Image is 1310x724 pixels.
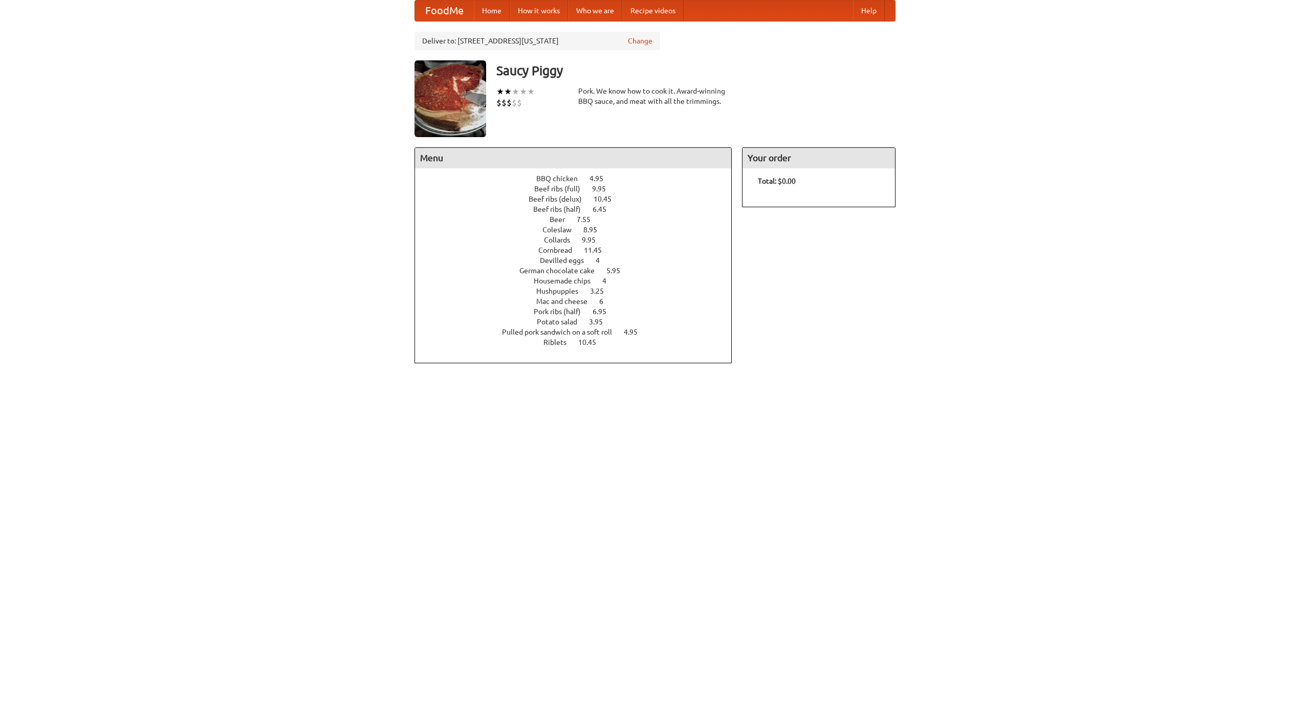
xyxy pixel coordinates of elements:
li: $ [507,97,512,108]
span: 4 [596,256,610,265]
span: 3.95 [589,318,613,326]
li: ★ [527,86,535,97]
a: Beef ribs (half) 6.45 [533,205,625,213]
a: Hushpuppies 3.25 [536,287,623,295]
span: 8.95 [583,226,607,234]
span: Coleslaw [542,226,582,234]
span: 10.45 [594,195,622,203]
li: $ [512,97,517,108]
a: German chocolate cake 5.95 [519,267,639,275]
a: Coleslaw 8.95 [542,226,616,234]
a: Beef ribs (full) 9.95 [534,185,625,193]
span: Collards [544,236,580,244]
div: Pork. We know how to cook it. Award-winning BBQ sauce, and meat with all the trimmings. [578,86,732,106]
a: Pork ribs (half) 6.95 [534,308,625,316]
li: ★ [504,86,512,97]
span: Beef ribs (full) [534,185,591,193]
b: Total: $0.00 [758,177,796,185]
a: How it works [510,1,568,21]
span: 6.45 [593,205,617,213]
h3: Saucy Piggy [496,60,896,81]
span: Mac and cheese [536,297,598,305]
span: Potato salad [537,318,587,326]
a: Potato salad 3.95 [537,318,622,326]
a: Home [474,1,510,21]
a: Housemade chips 4 [534,277,625,285]
span: Beef ribs (delux) [529,195,592,203]
a: Riblets 10.45 [543,338,615,346]
span: Pork ribs (half) [534,308,591,316]
a: FoodMe [415,1,474,21]
span: Beef ribs (half) [533,205,591,213]
span: Beer [550,215,575,224]
a: BBQ chicken 4.95 [536,174,622,183]
span: 3.25 [590,287,614,295]
a: Cornbread 11.45 [538,246,621,254]
span: 4.95 [589,174,614,183]
li: $ [517,97,522,108]
span: 10.45 [578,338,606,346]
span: 4 [602,277,617,285]
span: 7.55 [577,215,601,224]
span: Devilled eggs [540,256,594,265]
a: Help [853,1,885,21]
span: 6 [599,297,614,305]
a: Beef ribs (delux) 10.45 [529,195,630,203]
li: $ [501,97,507,108]
li: ★ [519,86,527,97]
span: BBQ chicken [536,174,588,183]
a: Mac and cheese 6 [536,297,622,305]
img: angular.jpg [414,60,486,137]
span: 9.95 [582,236,606,244]
a: Devilled eggs 4 [540,256,619,265]
li: ★ [512,86,519,97]
a: Who we are [568,1,622,21]
span: 6.95 [593,308,617,316]
h4: Menu [415,148,731,168]
span: Housemade chips [534,277,601,285]
span: Riblets [543,338,577,346]
a: Pulled pork sandwich on a soft roll 4.95 [502,328,657,336]
span: German chocolate cake [519,267,605,275]
a: Collards 9.95 [544,236,615,244]
a: Beer 7.55 [550,215,609,224]
span: 5.95 [606,267,630,275]
li: $ [496,97,501,108]
div: Deliver to: [STREET_ADDRESS][US_STATE] [414,32,660,50]
span: Cornbread [538,246,582,254]
span: 9.95 [592,185,616,193]
a: Recipe videos [622,1,684,21]
span: Hushpuppies [536,287,588,295]
li: ★ [496,86,504,97]
h4: Your order [743,148,895,168]
span: 11.45 [584,246,612,254]
span: Pulled pork sandwich on a soft roll [502,328,622,336]
span: 4.95 [624,328,648,336]
a: Change [628,36,652,46]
